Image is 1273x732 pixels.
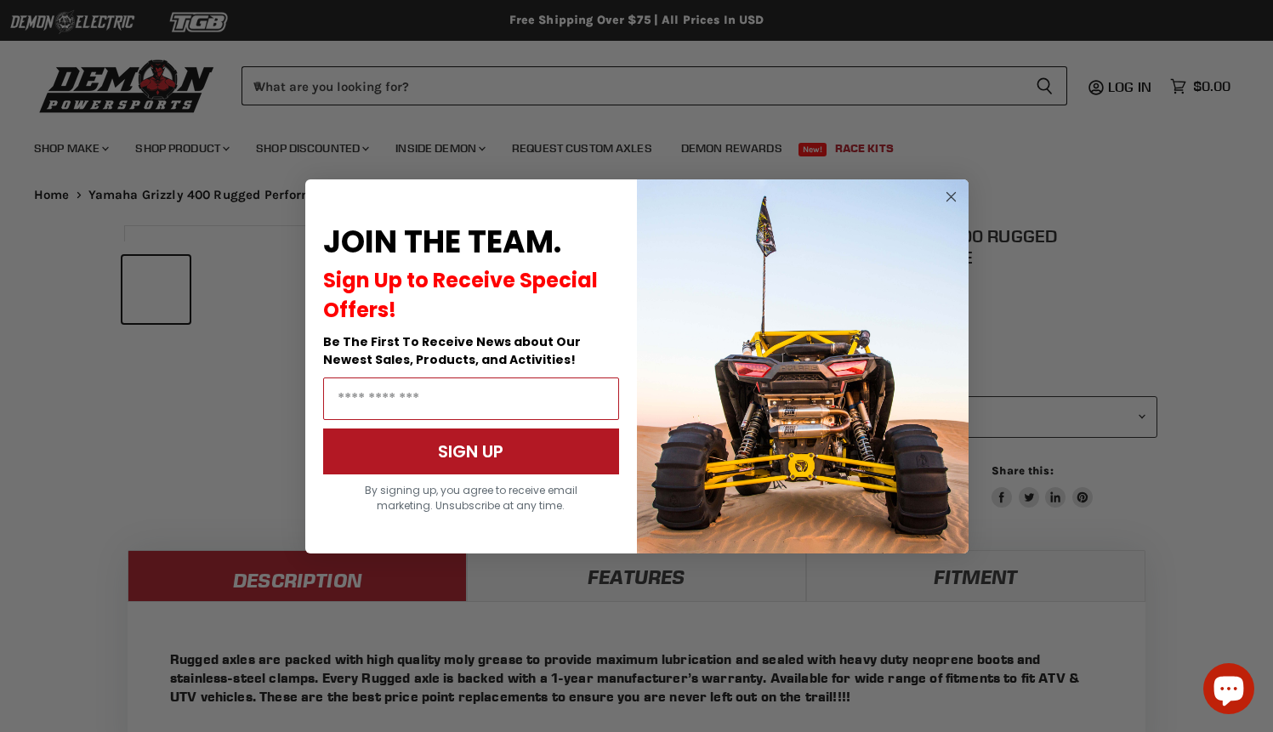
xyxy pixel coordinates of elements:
[323,266,598,324] span: Sign Up to Receive Special Offers!
[637,179,969,553] img: a9095488-b6e7-41ba-879d-588abfab540b.jpeg
[323,333,581,368] span: Be The First To Receive News about Our Newest Sales, Products, and Activities!
[941,186,962,207] button: Close dialog
[323,377,619,420] input: Email Address
[323,220,561,264] span: JOIN THE TEAM.
[365,483,577,513] span: By signing up, you agree to receive email marketing. Unsubscribe at any time.
[1198,663,1259,718] inbox-online-store-chat: Shopify online store chat
[323,428,619,474] button: SIGN UP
